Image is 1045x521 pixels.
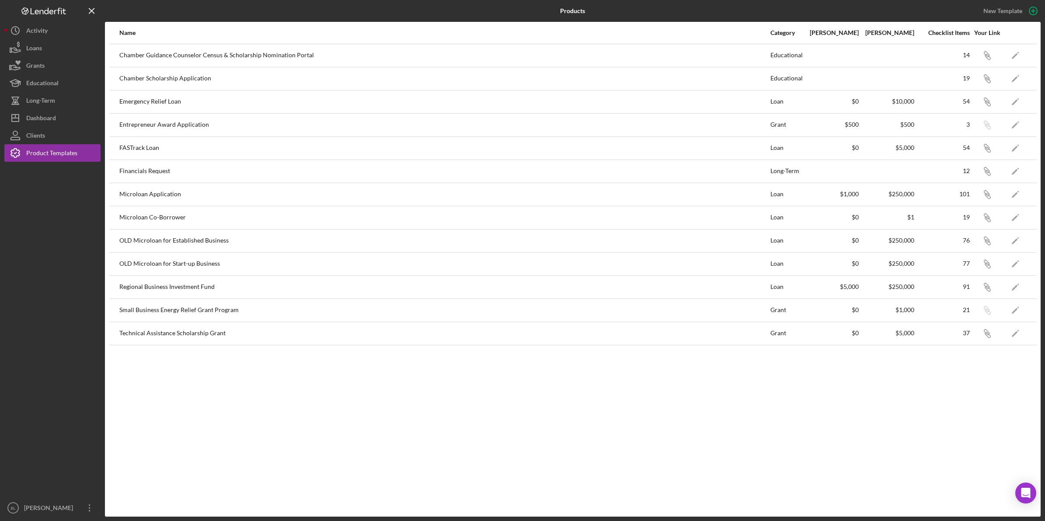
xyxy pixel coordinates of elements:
[915,260,970,267] div: 77
[119,184,770,205] div: Microloan Application
[978,4,1041,17] button: New Template
[4,39,101,57] button: Loans
[860,306,914,313] div: $1,000
[804,306,859,313] div: $0
[26,39,42,59] div: Loans
[119,91,770,113] div: Emergency Relief Loan
[770,68,803,90] div: Educational
[770,184,803,205] div: Loan
[915,214,970,221] div: 19
[119,114,770,136] div: Entrepreneur Award Application
[22,499,79,519] div: [PERSON_NAME]
[804,260,859,267] div: $0
[26,92,55,111] div: Long-Term
[119,253,770,275] div: OLD Microloan for Start-up Business
[860,191,914,198] div: $250,000
[860,283,914,290] div: $250,000
[119,299,770,321] div: Small Business Energy Relief Grant Program
[915,306,970,313] div: 21
[26,57,45,76] div: Grants
[915,98,970,105] div: 54
[915,144,970,151] div: 54
[770,45,803,66] div: Educational
[26,127,45,146] div: Clients
[770,207,803,229] div: Loan
[915,121,970,128] div: 3
[804,214,859,221] div: $0
[10,506,16,511] text: BL
[860,29,914,36] div: [PERSON_NAME]
[119,137,770,159] div: FASTrack Loan
[119,29,770,36] div: Name
[4,127,101,144] button: Clients
[4,499,101,517] button: BL[PERSON_NAME]
[770,91,803,113] div: Loan
[119,207,770,229] div: Microloan Co-Borrower
[770,114,803,136] div: Grant
[4,144,101,162] button: Product Templates
[119,323,770,344] div: Technical Assistance Scholarship Grant
[804,191,859,198] div: $1,000
[804,29,859,36] div: [PERSON_NAME]
[860,260,914,267] div: $250,000
[915,52,970,59] div: 14
[26,144,77,164] div: Product Templates
[860,98,914,105] div: $10,000
[770,230,803,252] div: Loan
[915,330,970,337] div: 37
[804,121,859,128] div: $500
[915,283,970,290] div: 91
[119,230,770,252] div: OLD Microloan for Established Business
[770,323,803,344] div: Grant
[26,74,59,94] div: Educational
[4,92,101,109] button: Long-Term
[804,144,859,151] div: $0
[4,22,101,39] button: Activity
[915,237,970,244] div: 76
[770,29,803,36] div: Category
[119,68,770,90] div: Chamber Scholarship Application
[770,160,803,182] div: Long-Term
[860,214,914,221] div: $1
[915,167,970,174] div: 12
[119,45,770,66] div: Chamber Guidance Counselor Census & Scholarship Nomination Portal
[4,74,101,92] button: Educational
[770,276,803,298] div: Loan
[26,109,56,129] div: Dashboard
[804,330,859,337] div: $0
[860,330,914,337] div: $5,000
[804,98,859,105] div: $0
[915,191,970,198] div: 101
[4,57,101,74] button: Grants
[860,144,914,151] div: $5,000
[1015,483,1036,504] div: Open Intercom Messenger
[971,29,1003,36] div: Your Link
[860,237,914,244] div: $250,000
[804,237,859,244] div: $0
[119,276,770,298] div: Regional Business Investment Fund
[26,22,48,42] div: Activity
[983,4,1022,17] div: New Template
[915,29,970,36] div: Checklist Items
[804,283,859,290] div: $5,000
[4,109,101,127] button: Dashboard
[119,160,770,182] div: Financials Request
[770,253,803,275] div: Loan
[915,75,970,82] div: 19
[770,137,803,159] div: Loan
[770,299,803,321] div: Grant
[860,121,914,128] div: $500
[560,7,585,14] b: Products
